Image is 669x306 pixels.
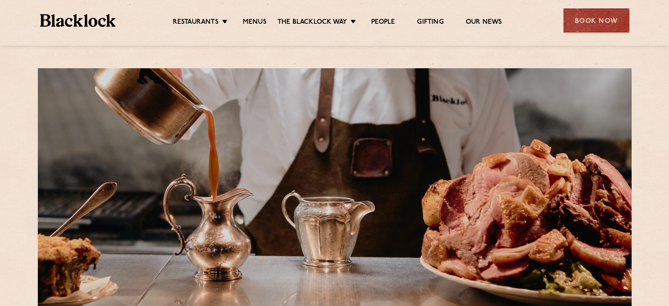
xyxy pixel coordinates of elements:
a: Restaurants [173,18,219,28]
a: Gifting [417,18,443,28]
img: BL_Textured_Logo-footer-cropped.svg [40,14,116,27]
a: People [371,18,395,28]
a: The Blacklock Way [278,18,347,28]
a: Our News [466,18,502,28]
div: Book Now [563,8,629,33]
a: Menus [243,18,267,28]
